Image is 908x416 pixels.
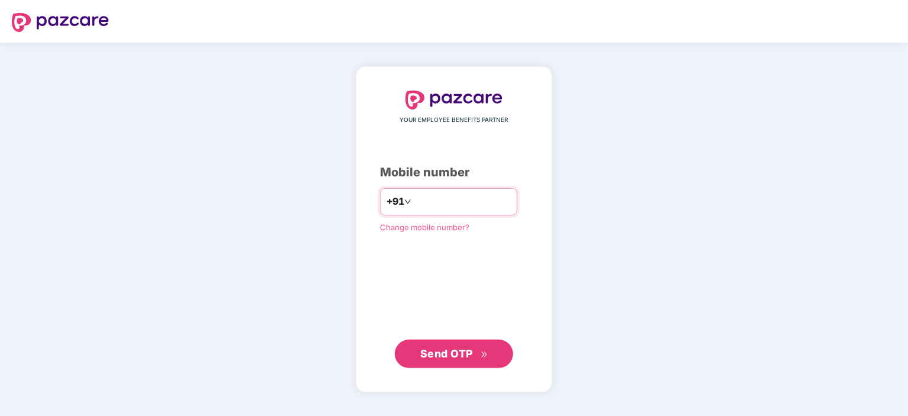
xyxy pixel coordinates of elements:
[405,91,503,109] img: logo
[481,351,488,359] span: double-right
[380,222,469,232] a: Change mobile number?
[395,340,513,368] button: Send OTPdouble-right
[420,347,473,360] span: Send OTP
[404,198,411,205] span: down
[387,194,404,209] span: +91
[400,115,508,125] span: YOUR EMPLOYEE BENEFITS PARTNER
[12,13,109,32] img: logo
[380,163,528,182] div: Mobile number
